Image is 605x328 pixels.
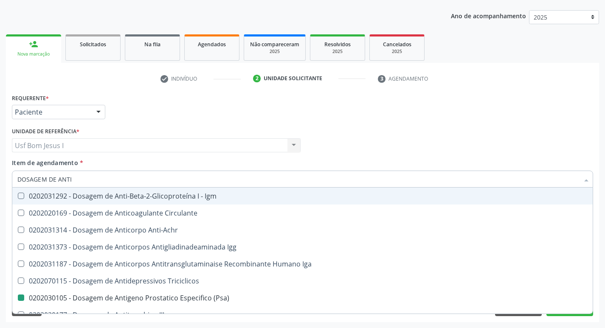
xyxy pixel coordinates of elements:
div: 2 [253,75,261,82]
div: 0202020177 - Dosagem de Antitrombina III [17,311,588,318]
p: Ano de acompanhamento [451,10,526,21]
div: Nova marcação [12,51,55,57]
div: 0202030105 - Dosagem de Antigeno Prostatico Especifico (Psa) [17,294,588,301]
label: Requerente [12,92,49,105]
span: Paciente [15,108,88,116]
div: 0202031373 - Dosagem de Anticorpos Antigliadinadeaminada Igg [17,244,588,250]
div: 0202070115 - Dosagem de Antidepressivos Triciclicos [17,278,588,284]
span: Solicitados [80,41,106,48]
div: Unidade solicitante [264,75,322,82]
span: Na fila [144,41,160,48]
div: 0202020169 - Dosagem de Anticoagulante Circulante [17,210,588,216]
div: 0202031292 - Dosagem de Anti-Beta-2-Glicoproteína I - Igm [17,193,588,199]
span: Cancelados [383,41,411,48]
div: 0202031187 - Dosagem de Anticorpos Antitransglutaminaise Recombinante Humano Iga [17,261,588,267]
div: 2025 [376,48,418,55]
span: Não compareceram [250,41,299,48]
label: Unidade de referência [12,125,79,138]
div: person_add [29,39,38,49]
span: Item de agendamento [12,159,78,167]
div: 2025 [250,48,299,55]
div: 2025 [316,48,359,55]
input: Buscar por procedimentos [17,171,579,188]
div: 0202031314 - Dosagem de Anticorpo Anti-Achr [17,227,588,233]
span: Agendados [198,41,226,48]
span: Resolvidos [324,41,351,48]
